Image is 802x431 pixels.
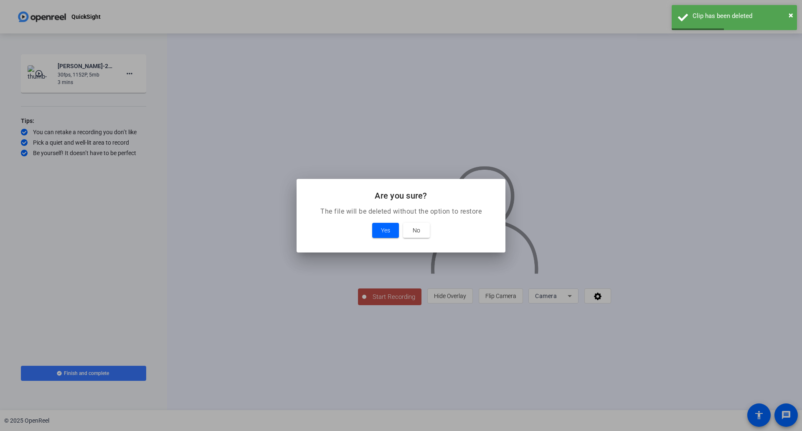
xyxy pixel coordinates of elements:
[789,10,793,20] span: ×
[307,207,495,217] p: The file will be deleted without the option to restore
[413,225,420,235] span: No
[403,223,430,238] button: No
[372,223,399,238] button: Yes
[381,225,390,235] span: Yes
[789,9,793,21] button: Close
[307,189,495,202] h2: Are you sure?
[693,11,791,21] div: Clip has been deleted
